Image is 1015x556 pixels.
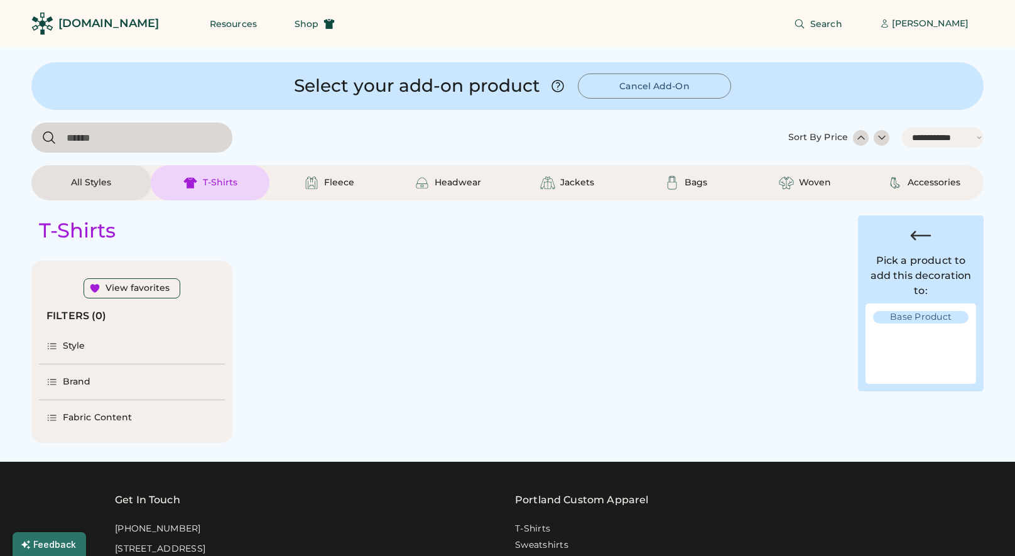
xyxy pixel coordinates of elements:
button: Cancel Add-On [578,74,731,99]
div: Brand [63,376,91,388]
div: [STREET_ADDRESS] [115,543,205,555]
div: [DOMAIN_NAME] [58,16,159,31]
a: T-Shirts [515,523,550,535]
div: T-Shirts [39,218,116,243]
button: Resources [195,11,272,36]
div: Bags [685,177,707,189]
div: [PERSON_NAME] [892,18,969,30]
img: Rendered Logo - Screens [31,13,53,35]
img: Bags Icon [665,175,680,190]
img: T-Shirts Icon [183,175,198,190]
div: Style [63,340,85,352]
div: Pick a product to add this decoration to: [866,253,976,298]
div: All Styles [71,177,111,189]
div: [PHONE_NUMBER] [115,523,201,535]
div: Headwear [435,177,481,189]
div: Sort By Price [788,131,848,144]
img: Main Image Front Design [873,329,921,376]
div: View favorites [106,282,170,295]
div: Accessories [908,177,960,189]
a: Sweatshirts [515,539,568,552]
div: Fleece [324,177,354,189]
button: Shop [280,11,350,36]
div: Get In Touch [115,493,180,508]
img: Accessories Icon [887,175,903,190]
img: Jackets Icon [540,175,555,190]
div: Fabric Content [63,412,132,424]
img: Main Image Back Design [921,329,969,376]
span: Shop [295,19,318,28]
div: Woven [799,177,831,189]
span: Search [810,19,842,28]
button: Search [779,11,857,36]
a: Portland Custom Apparel [515,493,648,508]
div: Base Product [873,311,969,324]
div: Select your add-on product [294,75,540,97]
div: Jackets [560,177,594,189]
div: FILTERS (0) [46,308,107,324]
img: Woven Icon [779,175,794,190]
img: Fleece Icon [304,175,319,190]
div: T-Shirts [203,177,237,189]
img: Headwear Icon [415,175,430,190]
